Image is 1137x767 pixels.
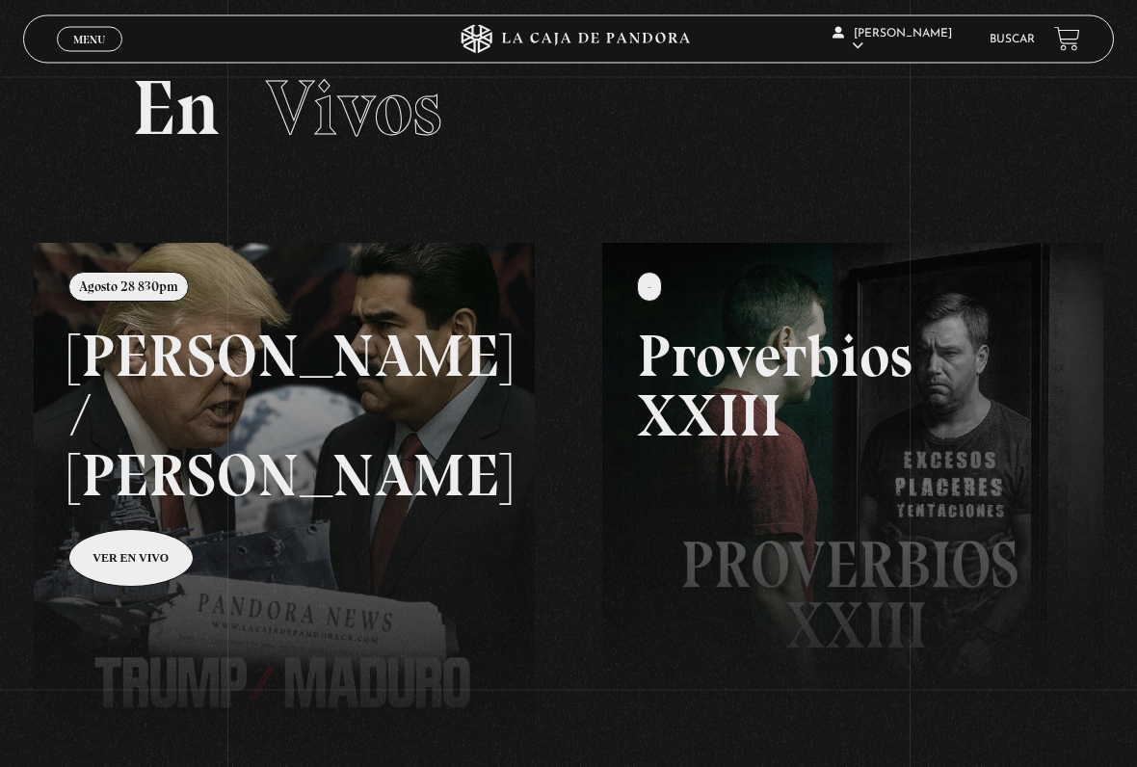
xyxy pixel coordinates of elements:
[833,28,952,52] span: [PERSON_NAME]
[73,34,105,45] span: Menu
[1054,26,1080,52] a: View your shopping cart
[266,63,442,155] span: Vivos
[67,50,113,64] span: Cerrar
[990,34,1035,45] a: Buscar
[132,70,1005,147] h2: En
